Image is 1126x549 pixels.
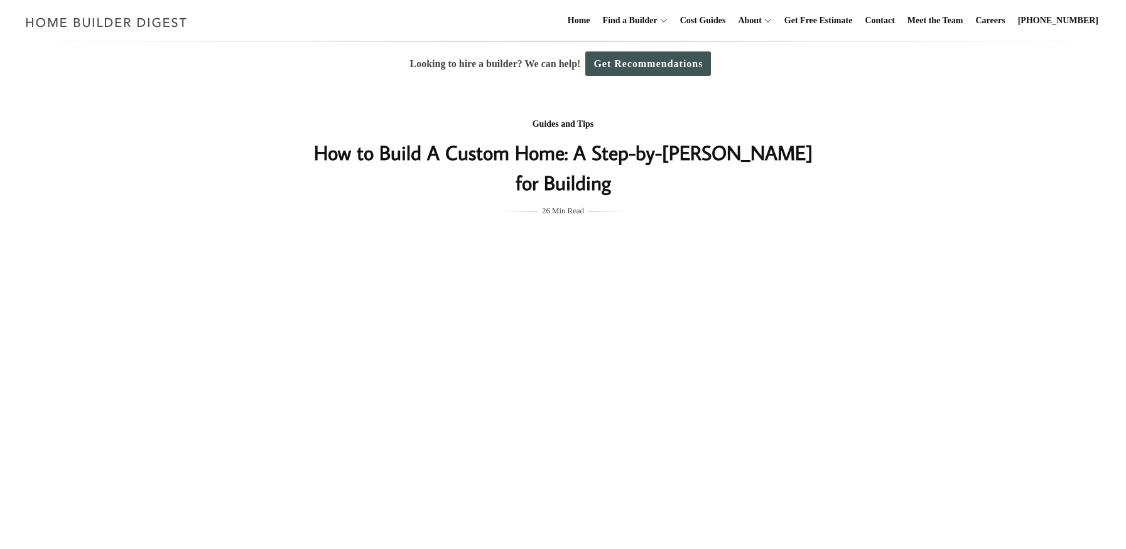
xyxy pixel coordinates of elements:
a: About [733,1,761,41]
a: Careers [971,1,1010,41]
a: [PHONE_NUMBER] [1013,1,1103,41]
a: Get Recommendations [585,51,711,76]
h1: How to Build A Custom Home: A Step-by-[PERSON_NAME] for Building [313,137,814,198]
a: Guides and Tips [533,119,594,129]
a: Meet the Team [902,1,968,41]
a: Get Free Estimate [779,1,858,41]
span: 26 Min Read [542,204,584,218]
img: Home Builder Digest [20,10,193,35]
a: Contact [860,1,899,41]
a: Find a Builder [598,1,658,41]
a: Home [563,1,595,41]
a: Cost Guides [675,1,731,41]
